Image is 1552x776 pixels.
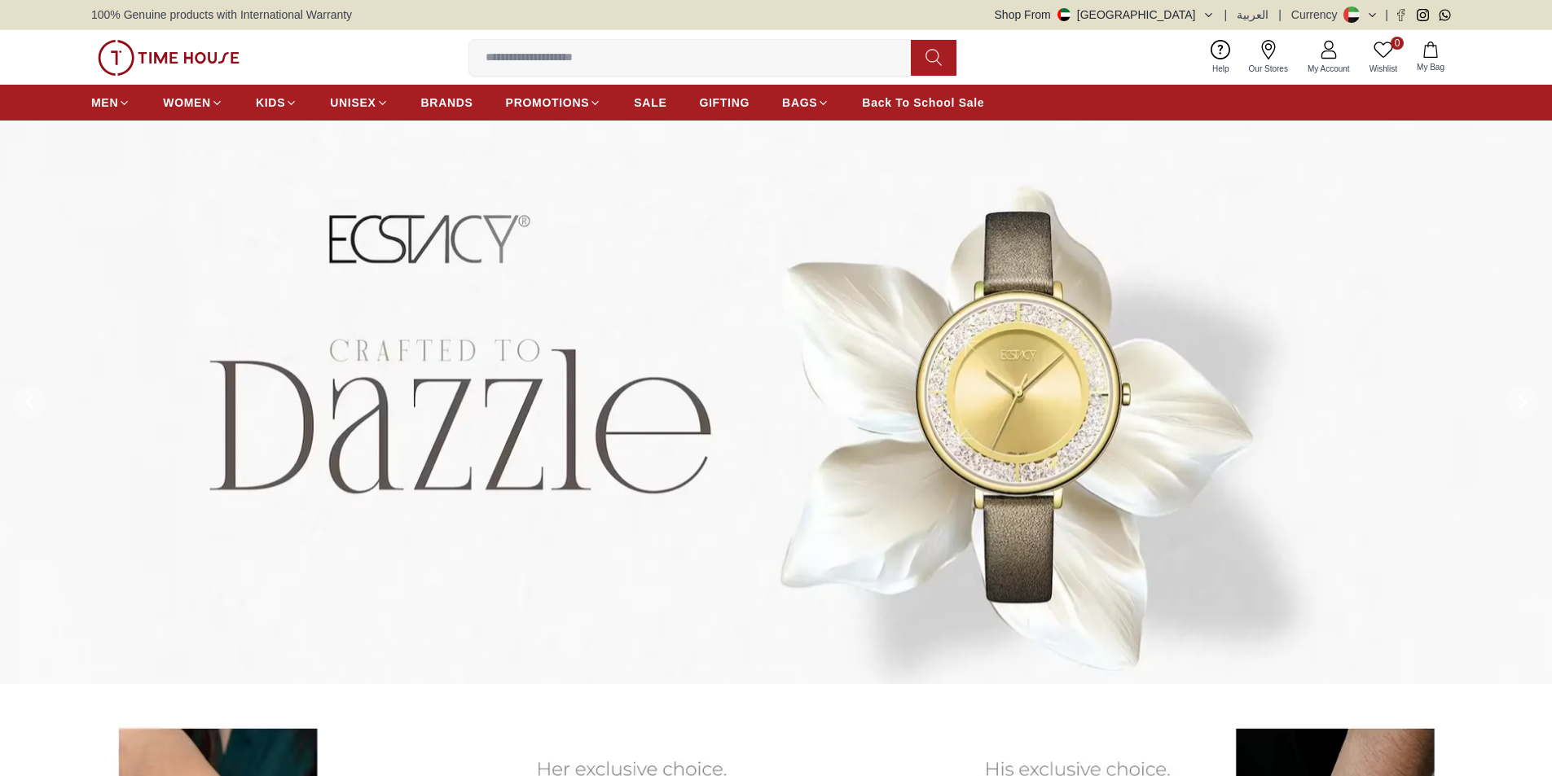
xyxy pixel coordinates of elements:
span: Back To School Sale [862,94,984,111]
img: United Arab Emirates [1057,8,1071,21]
span: BRANDS [421,94,473,111]
span: PROMOTIONS [506,94,590,111]
span: My Account [1301,63,1356,75]
span: | [1385,7,1388,23]
button: العربية [1237,7,1268,23]
span: Our Stores [1242,63,1295,75]
a: PROMOTIONS [506,88,602,117]
button: Shop From[GEOGRAPHIC_DATA] [995,7,1215,23]
div: Currency [1291,7,1344,23]
span: UNISEX [330,94,376,111]
span: Help [1206,63,1236,75]
span: KIDS [256,94,285,111]
span: WOMEN [163,94,211,111]
a: Back To School Sale [862,88,984,117]
a: SALE [634,88,666,117]
a: GIFTING [699,88,750,117]
a: Help [1202,37,1239,78]
a: 0Wishlist [1360,37,1407,78]
span: BAGS [782,94,817,111]
a: UNISEX [330,88,388,117]
span: GIFTING [699,94,750,111]
img: ... [98,40,240,76]
span: Wishlist [1363,63,1404,75]
a: Our Stores [1239,37,1298,78]
a: Whatsapp [1439,9,1451,21]
span: | [1278,7,1282,23]
a: WOMEN [163,88,223,117]
a: BRANDS [421,88,473,117]
span: | [1224,7,1228,23]
button: My Bag [1407,38,1454,77]
span: My Bag [1410,61,1451,73]
span: 0 [1391,37,1404,50]
a: KIDS [256,88,297,117]
a: Facebook [1395,9,1407,21]
a: Instagram [1417,9,1429,21]
span: 100% Genuine products with International Warranty [91,7,352,23]
span: MEN [91,94,118,111]
a: MEN [91,88,130,117]
a: BAGS [782,88,829,117]
span: SALE [634,94,666,111]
